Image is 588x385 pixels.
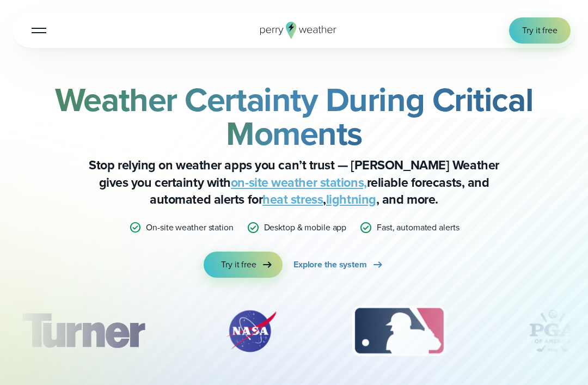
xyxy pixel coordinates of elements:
[262,190,323,209] a: heat stress
[6,304,161,358] img: Turner-Construction_1.svg
[213,304,289,358] div: 2 of 12
[55,75,533,158] strong: Weather Certainty During Critical Moments
[231,173,367,192] a: on-site weather stations,
[213,304,289,358] img: NASA.svg
[264,221,347,234] p: Desktop & mobile app
[341,304,456,358] div: 3 of 12
[146,221,233,234] p: On-site weather station
[326,190,376,209] a: lightning
[509,17,571,44] a: Try it free
[13,304,575,364] div: slideshow
[221,258,256,271] span: Try it free
[293,258,367,271] span: Explore the system
[522,24,558,37] span: Try it free
[204,252,283,278] a: Try it free
[293,252,384,278] a: Explore the system
[377,221,459,234] p: Fast, automated alerts
[76,157,512,207] p: Stop relying on weather apps you can’t trust — [PERSON_NAME] Weather gives you certainty with rel...
[341,304,456,358] img: MLB.svg
[6,304,161,358] div: 1 of 12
